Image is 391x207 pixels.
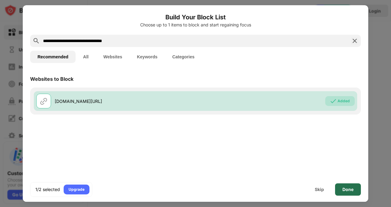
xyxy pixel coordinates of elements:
[30,51,76,63] button: Recommended
[342,187,353,192] div: Done
[165,51,202,63] button: Categories
[69,186,85,193] div: Upgrade
[30,13,361,22] h6: Build Your Block List
[55,98,195,104] div: [DOMAIN_NAME][URL]
[129,51,165,63] button: Keywords
[30,22,361,27] div: Choose up to 1 items to block and start regaining focus
[40,97,47,105] img: url.svg
[96,51,129,63] button: Websites
[35,186,60,193] div: 1/2 selected
[76,51,96,63] button: All
[315,187,324,192] div: Skip
[33,37,40,45] img: search.svg
[338,98,350,104] div: Added
[351,37,358,45] img: search-close
[30,76,73,82] div: Websites to Block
